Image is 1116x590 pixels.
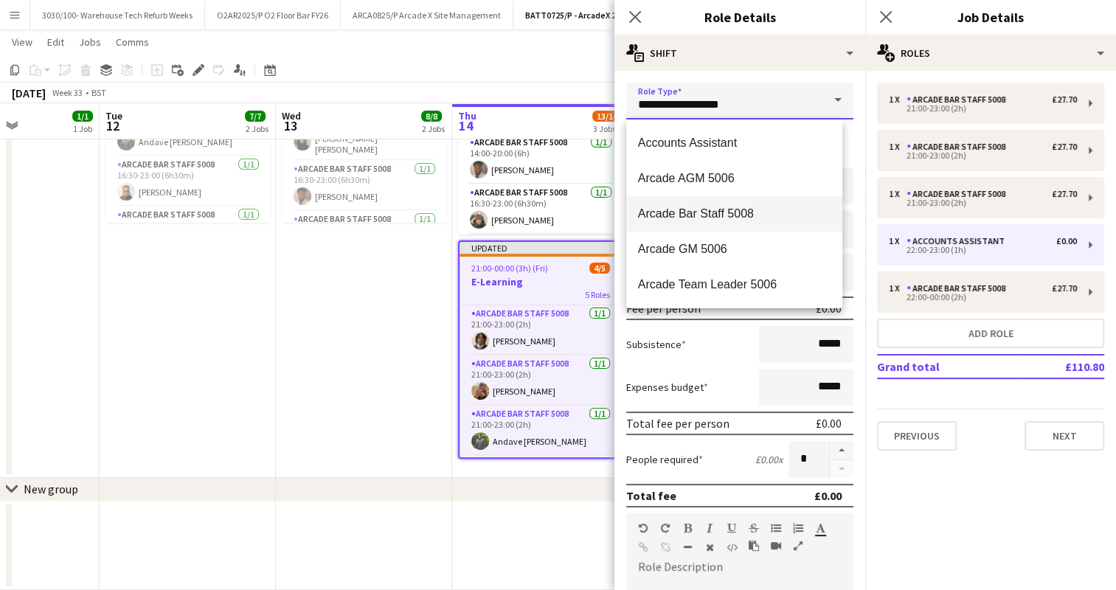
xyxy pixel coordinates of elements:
app-job-card: Updated21:00-00:00 (3h) (Fri)4/5E-Learning5 RolesArcade Bar Staff 50081/121:00-23:00 (2h)[PERSON_... [458,240,623,459]
div: 21:00-23:00 (2h) [889,105,1077,112]
button: HTML Code [727,541,737,553]
div: 22:00-23:00 (1h) [889,246,1077,254]
button: Next [1025,421,1104,451]
button: 3030/100- Warehouse Tech Refurb Weeks [30,1,205,29]
button: Previous [877,421,957,451]
h3: Job Details [865,7,1116,27]
button: Bold [682,522,693,534]
span: Thu [458,109,476,122]
div: Shift [614,35,865,71]
span: Comms [116,35,149,49]
div: £27.70 [1052,283,1077,294]
span: Arcade AGM 5006 [638,171,831,185]
button: Redo [660,522,670,534]
div: Arcade Bar Staff 5008 [907,142,1011,152]
div: New group [24,482,78,496]
span: Jobs [79,35,101,49]
div: £0.00 [814,488,842,503]
app-card-role: Arcade Bar Staff 50081/116:30-23:00 (6h30m) [105,206,271,257]
span: Arcade Team Leader 5006 [638,277,831,291]
div: 22:00-00:00 (2h) [889,294,1077,301]
app-card-role: Arcade Bar Staff 50081/116:30-23:00 (6h30m)[PERSON_NAME] [458,184,623,235]
div: £27.70 [1052,94,1077,105]
div: 1 x [889,283,907,294]
div: Updated [460,242,622,254]
td: Grand total [877,355,1016,378]
label: People required [626,453,703,466]
div: 1 Job [73,123,92,134]
span: Edit [47,35,64,49]
button: BATT0725/P - ArcadeX 2025 [513,1,642,29]
button: Add role [877,319,1104,348]
div: £0.00 [816,416,842,431]
div: Arcade Bar Staff 5008 [907,189,1011,199]
h3: Role Details [614,7,865,27]
div: Roles [865,35,1116,71]
a: View [6,32,38,52]
label: Subsistence [626,338,686,351]
span: View [12,35,32,49]
div: Accounts Assistant [907,236,1011,246]
div: 1 x [889,142,907,152]
div: Total fee per person [626,416,729,431]
app-card-role: Arcade Bar Staff 50081/1 [282,211,447,265]
span: Arcade Bar Staff 5008 [638,206,831,221]
td: £110.80 [1016,355,1104,378]
a: Edit [41,32,70,52]
span: 12 [103,117,122,134]
button: Strikethrough [749,522,759,534]
button: Insert video [771,540,781,552]
span: Week 33 [49,87,86,98]
div: 1 x [889,236,907,246]
div: 2 Jobs [422,123,445,134]
app-card-role: Arcade Bar Staff 50081/116:30-23:00 (6h30m)[PERSON_NAME] [105,156,271,206]
div: £0.00 [1056,236,1077,246]
button: Clear Formatting [704,541,715,553]
button: Ordered List [793,522,803,534]
button: Horizontal Line [682,541,693,553]
span: 21:00-00:00 (3h) (Fri) [471,263,548,274]
span: 7/7 [245,111,266,122]
label: Expenses budget [626,381,708,394]
div: Arcade Bar Staff 5008 [907,94,1011,105]
span: 13 [280,117,301,134]
div: Total fee [626,488,676,503]
a: Comms [110,32,155,52]
span: 14 [456,117,476,134]
button: ARCA0825/P Arcade X Site Management [341,1,513,29]
div: 21:00-23:00 (2h) [889,199,1077,206]
span: 13/14 [592,111,622,122]
app-card-role: Accounts Assistant0/1 [460,456,622,506]
div: 1 x [889,189,907,199]
span: 1/1 [72,111,93,122]
app-card-role: Arcade Bar Staff 50081/121:00-23:00 (2h)[PERSON_NAME] [460,355,622,406]
div: 1 x [889,94,907,105]
app-card-role: Arcade Bar Staff 50081/114:00-20:00 (6h)[PERSON_NAME] [458,134,623,184]
div: £27.70 [1052,142,1077,152]
button: Paste as plain text [749,540,759,552]
h3: E-Learning [460,275,622,288]
a: Jobs [73,32,107,52]
app-card-role: Arcade Bar Staff 50081/121:00-23:00 (2h)[PERSON_NAME] [460,305,622,355]
span: Accounts Assistant [638,136,831,150]
div: £0.00 x [755,453,783,466]
button: Underline [727,522,737,534]
div: 21:00-23:00 (2h) [889,152,1077,159]
div: [DATE] [12,86,46,100]
button: Unordered List [771,522,781,534]
div: Fee per person [626,301,701,316]
button: Increase [830,441,853,460]
app-card-role: Arcade Bar Staff 50081/116:30-23:00 (6h30m)[PERSON_NAME] [282,161,447,211]
span: Wed [282,109,301,122]
span: 8/8 [421,111,442,122]
span: 4/5 [589,263,610,274]
span: Arcade GM 5006 [638,242,831,256]
span: 5 Roles [585,289,610,300]
button: Fullscreen [793,540,803,552]
div: 3 Jobs [593,123,621,134]
button: Text Color [815,522,825,534]
div: Arcade Bar Staff 5008 [907,283,1011,294]
button: Italic [704,522,715,534]
div: £0.00 [816,301,842,316]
